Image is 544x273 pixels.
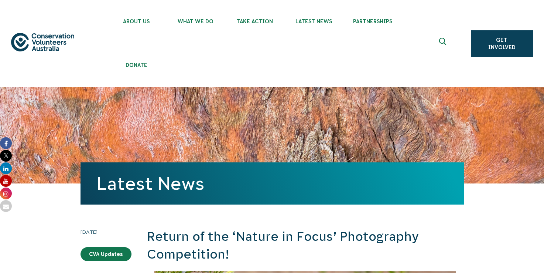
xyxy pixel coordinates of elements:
[107,62,166,68] span: Donate
[225,18,284,24] span: Take Action
[81,228,131,236] time: [DATE]
[11,33,74,51] img: logo.svg
[471,30,533,57] a: Get Involved
[147,228,464,263] h2: Return of the ‘Nature in Focus’ Photography Competition!
[439,38,448,50] span: Expand search box
[81,247,131,261] a: CVA Updates
[343,18,402,24] span: Partnerships
[435,35,452,53] button: Expand search box Close search box
[107,18,166,24] span: About Us
[284,18,343,24] span: Latest News
[166,18,225,24] span: What We Do
[97,173,204,193] a: Latest News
